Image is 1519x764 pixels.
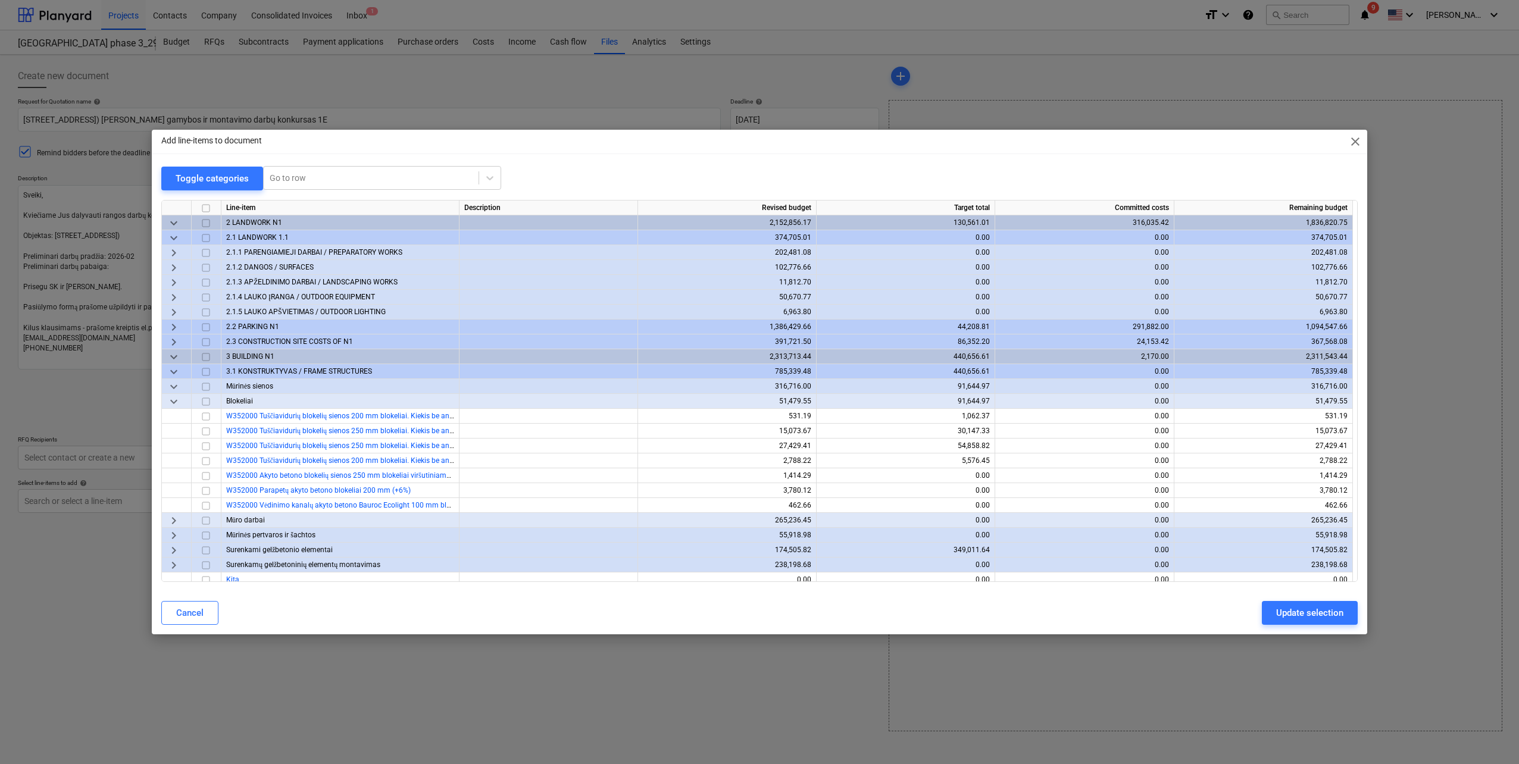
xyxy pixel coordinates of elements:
[821,558,990,572] div: 0.00
[1000,558,1169,572] div: 0.00
[643,230,811,245] div: 374,705.01
[1000,364,1169,379] div: 0.00
[226,546,333,554] span: Surenkami gelžbetonio elementai
[821,290,990,305] div: 0.00
[643,424,811,439] div: 15,073.67
[1000,245,1169,260] div: 0.00
[643,320,811,334] div: 1,386,429.66
[1179,409,1348,424] div: 531.19
[226,412,514,420] a: W352000 Tuščiavidurių blokelių sienos 200 mm blokeliai. Kiekis be angų. Haus SM6 (+6%)
[643,379,811,394] div: 316,716.00
[167,261,181,275] span: keyboard_arrow_right
[226,501,487,509] a: W352000 Vėdinimo kanalų akyto betono Bauroc Ecolight 100 mm blokeliai (+6%)
[1179,558,1348,572] div: 238,198.68
[1179,483,1348,498] div: 3,780.12
[226,575,239,584] a: Kita
[226,278,398,286] span: 2.1.3 APŽELDINIMO DARBAI / LANDSCAPING WORKS
[643,528,811,543] div: 55,918.98
[226,263,314,271] span: 2.1.2 DANGOS / SURFACES
[1262,601,1358,625] button: Update selection
[226,322,279,331] span: 2.2 PARKING N1
[167,350,181,364] span: keyboard_arrow_down
[1000,513,1169,528] div: 0.00
[643,468,811,483] div: 1,414.29
[226,471,586,480] a: W352000 Akyto betono blokelių sienos 250 mm blokeliai viršutiniame aukšte. Kiekis be angų Bauroc ...
[821,320,990,334] div: 44,208.81
[995,201,1174,215] div: Committed costs
[821,439,990,453] div: 54,858.82
[1000,305,1169,320] div: 0.00
[821,394,990,409] div: 91,644.97
[1000,453,1169,468] div: 0.00
[821,513,990,528] div: 0.00
[1000,528,1169,543] div: 0.00
[638,201,817,215] div: Revised budget
[1000,424,1169,439] div: 0.00
[821,528,990,543] div: 0.00
[161,134,262,147] p: Add line-items to document
[226,397,253,405] span: Blokeliai
[643,275,811,290] div: 11,812.70
[643,334,811,349] div: 391,721.50
[1179,543,1348,558] div: 174,505.82
[821,215,990,230] div: 130,561.01
[821,305,990,320] div: 0.00
[821,543,990,558] div: 349,011.64
[1348,134,1362,149] span: close
[226,456,551,465] span: W352000 Tuščiavidurių blokelių sienos 200 mm blokeliai. Kiekis be angų. Haus P6-20, užpilami. (+6%)
[226,293,375,301] span: 2.1.4 LAUKO ĮRANGA / OUTDOOR EQUIPMENT
[1174,201,1353,215] div: Remaining budget
[226,516,265,524] span: Mūro darbai
[226,352,274,361] span: 3 BUILDING N1
[1000,334,1169,349] div: 24,153.42
[821,409,990,424] div: 1,062.37
[643,513,811,528] div: 265,236.45
[226,248,402,256] span: 2.1.1 PARENGIAMIEJI DARBAI / PREPARATORY WORKS
[1000,215,1169,230] div: 316,035.42
[1000,349,1169,364] div: 2,170.00
[167,335,181,349] span: keyboard_arrow_right
[1000,275,1169,290] div: 0.00
[821,572,990,587] div: 0.00
[460,201,638,215] div: Description
[1179,275,1348,290] div: 11,812.70
[821,498,990,513] div: 0.00
[1179,215,1348,230] div: 1,836,820.75
[643,349,811,364] div: 2,313,713.44
[176,605,204,621] div: Cancel
[1179,439,1348,453] div: 27,429.41
[176,171,249,186] div: Toggle categories
[161,167,263,190] button: Toggle categories
[643,453,811,468] div: 2,788.22
[226,427,512,435] a: W352000 Tuščiavidurių blokelių sienos 250 mm blokeliai. Kiekis be angų. Haus S25 (+6%)
[821,424,990,439] div: 30,147.33
[1179,320,1348,334] div: 1,094,547.66
[167,216,181,230] span: keyboard_arrow_down
[167,275,181,290] span: keyboard_arrow_right
[821,260,990,275] div: 0.00
[821,334,990,349] div: 86,352.20
[1179,379,1348,394] div: 316,716.00
[226,561,380,569] span: Surenkamų gelžbetoninių elementų montavimas
[226,218,282,227] span: 2 LANDWORK N1
[1000,290,1169,305] div: 0.00
[1276,605,1343,621] div: Update selection
[167,231,181,245] span: keyboard_arrow_down
[1179,424,1348,439] div: 15,073.67
[1000,543,1169,558] div: 0.00
[643,305,811,320] div: 6,963.80
[226,486,411,494] span: W352000 Parapetų akyto betono blokeliai 200 mm (+6%)
[1179,394,1348,409] div: 51,479.55
[226,442,545,450] span: W352000 Tuščiavidurių blokelių sienos 250 mm blokeliai. Kiekis be angų. Haus P25, užpilami. (+6%)
[643,409,811,424] div: 531.19
[821,483,990,498] div: 0.00
[643,364,811,379] div: 785,339.48
[167,543,181,558] span: keyboard_arrow_right
[643,543,811,558] div: 174,505.82
[167,558,181,572] span: keyboard_arrow_right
